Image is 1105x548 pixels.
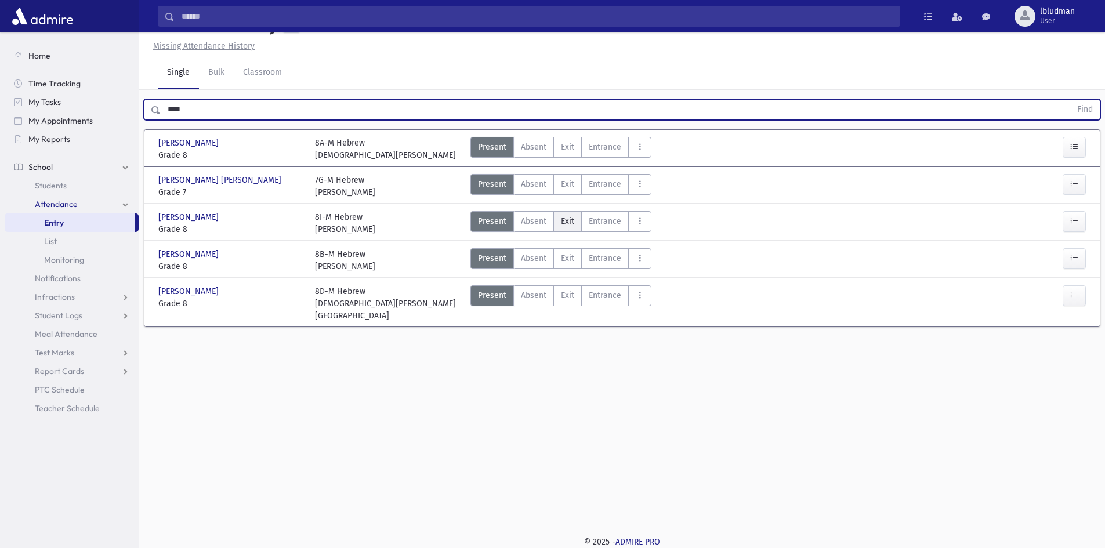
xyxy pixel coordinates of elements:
span: Monitoring [44,255,84,265]
a: Student Logs [5,306,139,325]
span: Teacher Schedule [35,403,100,413]
a: PTC Schedule [5,380,139,399]
a: Entry [5,213,135,232]
span: Present [478,178,506,190]
span: Present [478,252,506,264]
a: Classroom [234,57,291,89]
span: Exit [561,141,574,153]
span: Entrance [589,178,621,190]
a: Time Tracking [5,74,139,93]
div: AttTypes [470,248,651,273]
a: Attendance [5,195,139,213]
span: Absent [521,141,546,153]
div: © 2025 - [158,536,1086,548]
span: [PERSON_NAME] [158,211,221,223]
span: Entrance [589,289,621,302]
span: User [1040,16,1075,26]
span: My Reports [28,134,70,144]
span: Absent [521,289,546,302]
div: 8B-M Hebrew [PERSON_NAME] [315,248,375,273]
span: Students [35,180,67,191]
a: My Reports [5,130,139,148]
span: Infractions [35,292,75,302]
div: AttTypes [470,211,651,235]
span: PTC Schedule [35,384,85,395]
span: Attendance [35,199,78,209]
span: Exit [561,215,574,227]
span: Absent [521,252,546,264]
a: My Appointments [5,111,139,130]
a: Report Cards [5,362,139,380]
span: lbludman [1040,7,1075,16]
span: Grade 8 [158,223,303,235]
span: List [44,236,57,246]
span: Exit [561,252,574,264]
span: Exit [561,178,574,190]
a: Bulk [199,57,234,89]
span: [PERSON_NAME] [158,285,221,297]
span: Grade 8 [158,260,303,273]
a: Test Marks [5,343,139,362]
a: Teacher Schedule [5,399,139,418]
span: Entry [44,217,64,228]
span: Absent [521,215,546,227]
div: 8A-M Hebrew [DEMOGRAPHIC_DATA][PERSON_NAME] [315,137,456,161]
span: Test Marks [35,347,74,358]
span: [PERSON_NAME] [158,248,221,260]
input: Search [175,6,900,27]
span: Present [478,289,506,302]
a: Missing Attendance History [148,41,255,51]
img: AdmirePro [9,5,76,28]
a: Notifications [5,269,139,288]
a: Meal Attendance [5,325,139,343]
span: Entrance [589,215,621,227]
a: Monitoring [5,251,139,269]
span: Present [478,215,506,227]
span: Grade 8 [158,149,303,161]
div: AttTypes [470,285,651,322]
span: My Tasks [28,97,61,107]
div: 8D-M Hebrew [DEMOGRAPHIC_DATA][PERSON_NAME][GEOGRAPHIC_DATA] [315,285,460,322]
span: Exit [561,289,574,302]
u: Missing Attendance History [153,41,255,51]
a: School [5,158,139,176]
div: AttTypes [470,174,651,198]
div: AttTypes [470,137,651,161]
span: Grade 8 [158,297,303,310]
span: Entrance [589,252,621,264]
span: [PERSON_NAME] [158,137,221,149]
span: Student Logs [35,310,82,321]
a: My Tasks [5,93,139,111]
a: List [5,232,139,251]
span: Absent [521,178,546,190]
button: Find [1070,100,1100,119]
span: My Appointments [28,115,93,126]
a: Home [5,46,139,65]
a: Infractions [5,288,139,306]
a: Single [158,57,199,89]
span: Present [478,141,506,153]
span: Meal Attendance [35,329,97,339]
span: Grade 7 [158,186,303,198]
a: Students [5,176,139,195]
span: Time Tracking [28,78,81,89]
span: School [28,162,53,172]
span: Entrance [589,141,621,153]
span: Report Cards [35,366,84,376]
div: 7G-M Hebrew [PERSON_NAME] [315,174,375,198]
span: [PERSON_NAME] [PERSON_NAME] [158,174,284,186]
span: Home [28,50,50,61]
div: 8I-M Hebrew [PERSON_NAME] [315,211,375,235]
span: Notifications [35,273,81,284]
